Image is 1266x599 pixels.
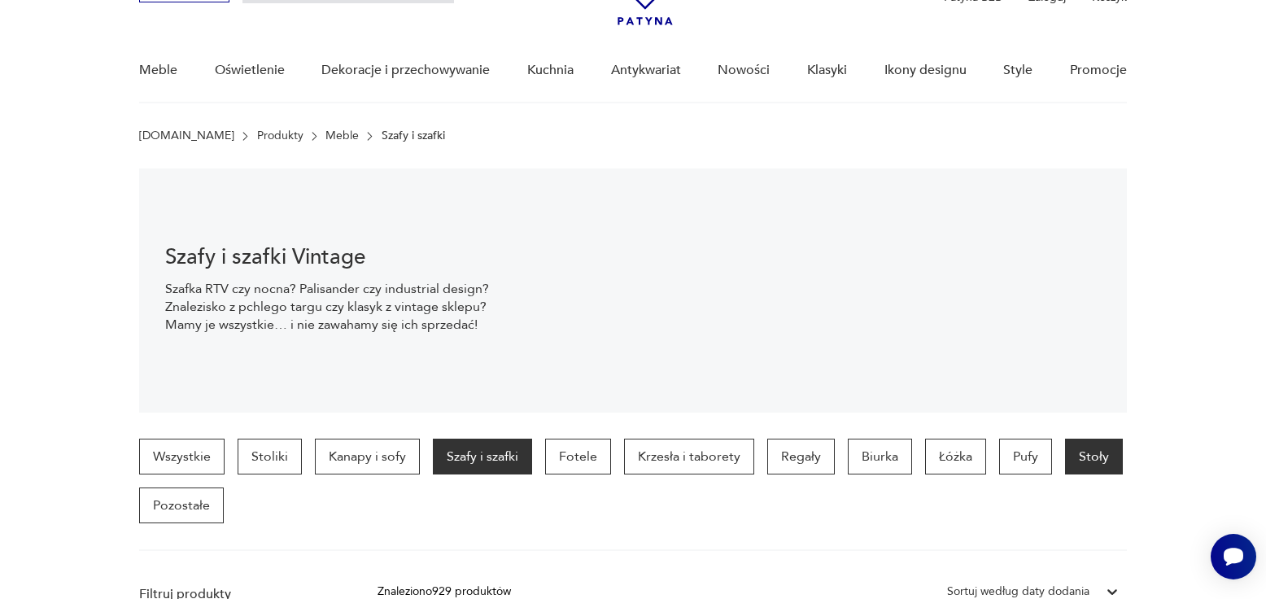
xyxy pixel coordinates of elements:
p: Szafka RTV czy nocna? Palisander czy industrial design? Znalezisko z pchlego targu czy klasyk z v... [165,280,508,334]
a: Produkty [257,129,303,142]
a: Meble [325,129,359,142]
h1: Szafy i szafki Vintage [165,247,508,267]
a: Regały [767,439,835,474]
p: Szafy i szafki [382,129,445,142]
a: Krzesła i taborety [624,439,754,474]
a: Stoliki [238,439,302,474]
a: Antykwariat [611,39,681,102]
a: Nowości [718,39,770,102]
a: Łóżka [925,439,986,474]
a: Stoły [1065,439,1123,474]
a: Wszystkie [139,439,225,474]
a: Biurka [848,439,912,474]
a: Pozostałe [139,488,224,523]
a: Fotele [545,439,611,474]
iframe: Smartsupp widget button [1211,534,1256,579]
a: Szafy i szafki [433,439,532,474]
a: Pufy [999,439,1052,474]
a: Oświetlenie [215,39,285,102]
a: Dekoracje i przechowywanie [321,39,490,102]
a: Kuchnia [527,39,574,102]
a: [DOMAIN_NAME] [139,129,234,142]
a: Kanapy i sofy [315,439,420,474]
a: Ikony designu [884,39,967,102]
a: Style [1003,39,1032,102]
a: Promocje [1070,39,1127,102]
a: Klasyki [807,39,847,102]
a: Meble [139,39,177,102]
